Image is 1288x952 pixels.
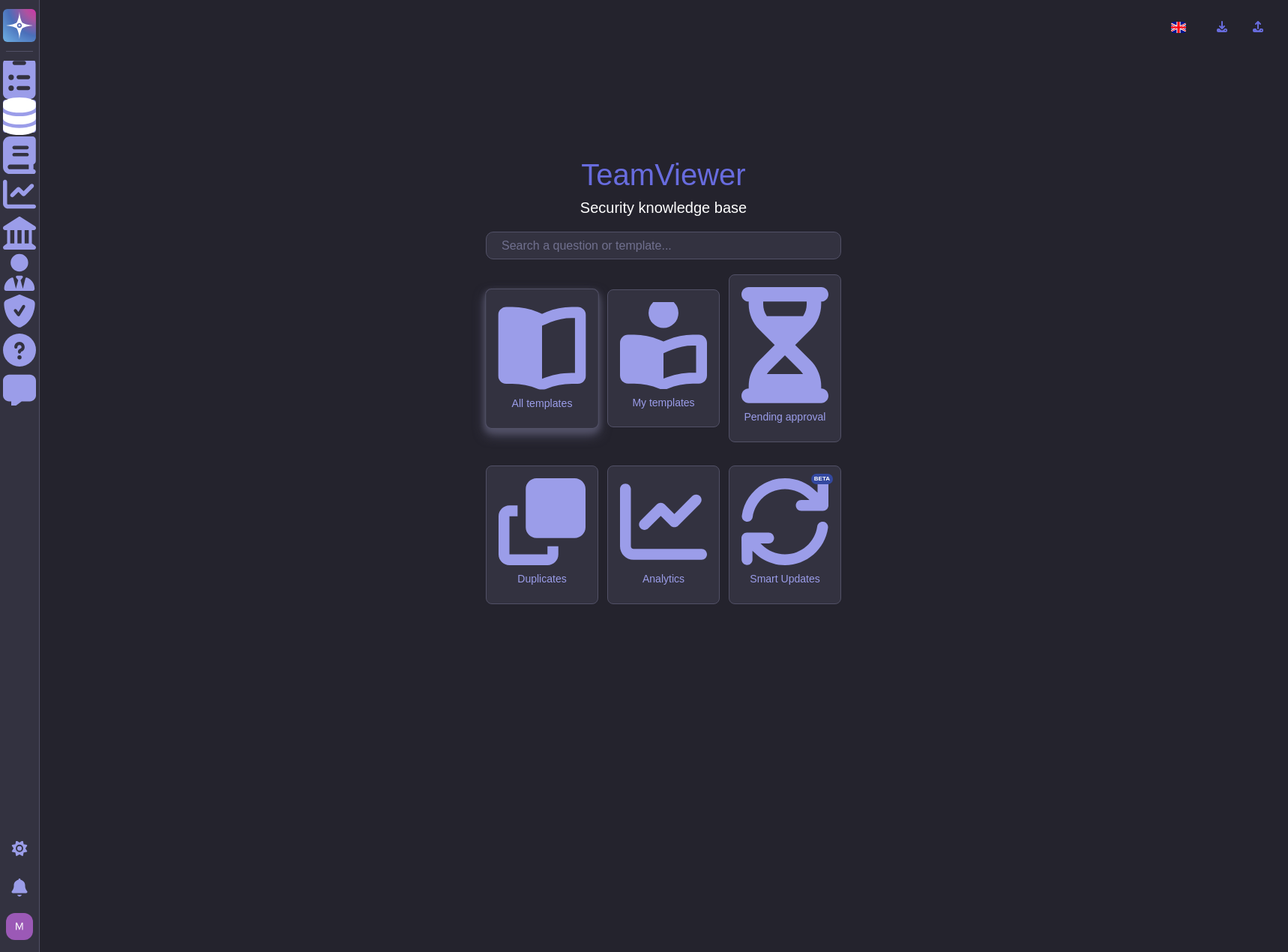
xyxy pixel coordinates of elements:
[811,474,833,484] div: BETA
[620,397,707,409] div: My templates
[6,913,33,940] img: user
[620,573,707,585] div: Analytics
[581,157,745,193] h1: TeamViewer
[1171,22,1186,33] img: en
[741,411,828,424] div: Pending approval
[498,397,586,409] div: All templates
[741,573,828,585] div: Smart Updates
[499,573,586,585] div: Duplicates
[580,199,747,217] h3: Security knowledge base
[3,910,43,943] button: user
[494,232,840,259] input: Search a question or template...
